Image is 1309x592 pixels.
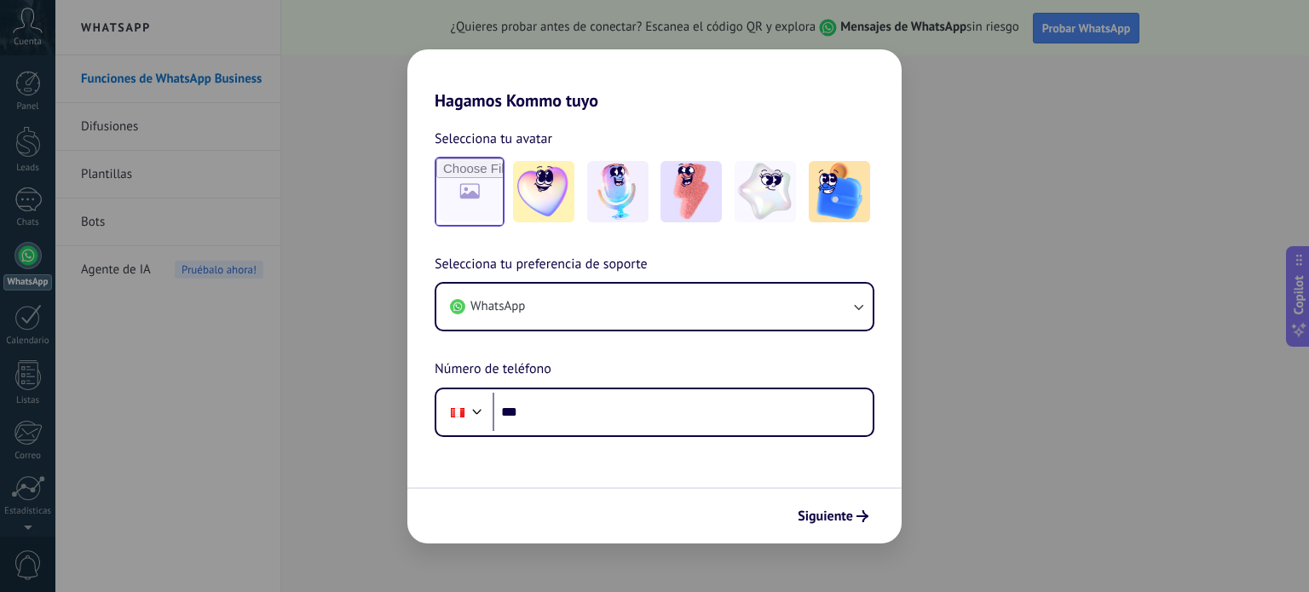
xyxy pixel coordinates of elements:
[470,298,525,315] span: WhatsApp
[809,161,870,222] img: -5.jpeg
[587,161,649,222] img: -2.jpeg
[435,359,551,381] span: Número de teléfono
[660,161,722,222] img: -3.jpeg
[407,49,902,111] h2: Hagamos Kommo tuyo
[441,394,474,430] div: Peru: + 51
[735,161,796,222] img: -4.jpeg
[435,254,648,276] span: Selecciona tu preferencia de soporte
[436,284,873,330] button: WhatsApp
[798,510,853,522] span: Siguiente
[790,502,876,531] button: Siguiente
[513,161,574,222] img: -1.jpeg
[435,128,552,150] span: Selecciona tu avatar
